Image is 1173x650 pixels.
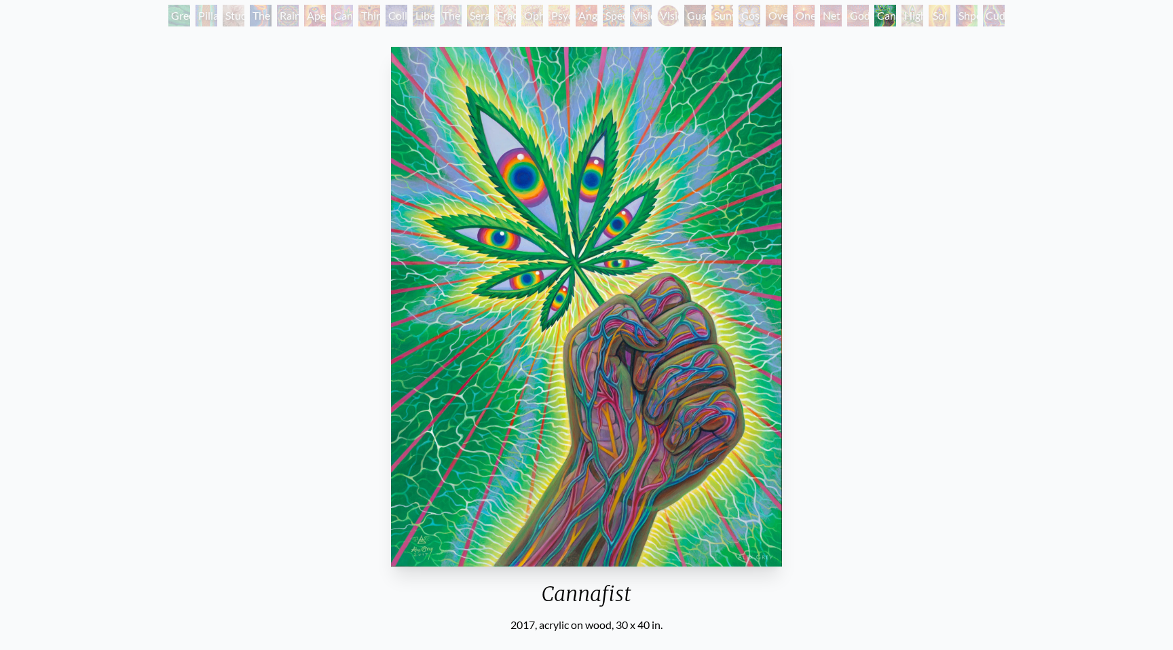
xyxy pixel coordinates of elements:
[250,5,272,26] div: The Torch
[929,5,950,26] div: Sol Invictus
[331,5,353,26] div: Cannabis Sutra
[521,5,543,26] div: Ophanic Eyelash
[847,5,869,26] div: Godself
[766,5,787,26] div: Oversoul
[494,5,516,26] div: Fractal Eyes
[386,581,787,617] div: Cannafist
[793,5,815,26] div: One
[576,5,597,26] div: Angel Skin
[467,5,489,26] div: Seraphic Transport Docking on the Third Eye
[711,5,733,26] div: Sunyata
[440,5,462,26] div: The Seer
[413,5,434,26] div: Liberation Through Seeing
[739,5,760,26] div: Cosmic Elf
[820,5,842,26] div: Net of Being
[956,5,977,26] div: Shpongled
[901,5,923,26] div: Higher Vision
[874,5,896,26] div: Cannafist
[684,5,706,26] div: Guardian of Infinite Vision
[386,5,407,26] div: Collective Vision
[195,5,217,26] div: Pillar of Awareness
[548,5,570,26] div: Psychomicrograph of a Fractal Paisley Cherub Feather Tip
[391,47,782,567] img: Cannafist-2017-Alex-Grey-OG-watermarked.jpg
[304,5,326,26] div: Aperture
[168,5,190,26] div: Green Hand
[657,5,679,26] div: Vision [PERSON_NAME]
[386,617,787,633] div: 2017, acrylic on wood, 30 x 40 in.
[277,5,299,26] div: Rainbow Eye Ripple
[630,5,652,26] div: Vision Crystal
[223,5,244,26] div: Study for the Great Turn
[983,5,1005,26] div: Cuddle
[358,5,380,26] div: Third Eye Tears of Joy
[603,5,625,26] div: Spectral Lotus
